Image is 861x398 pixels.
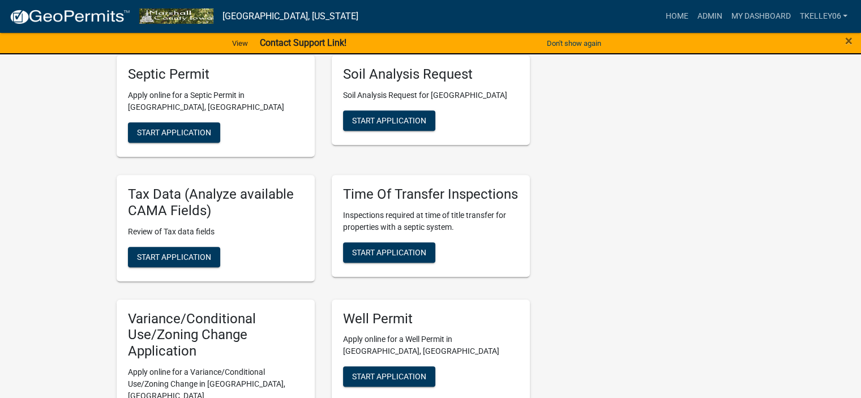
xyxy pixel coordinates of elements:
[128,226,303,238] p: Review of Tax data fields
[352,116,426,125] span: Start Application
[343,209,519,233] p: Inspections required at time of title transfer for properties with a septic system.
[542,34,606,53] button: Don't show again
[228,34,252,53] a: View
[692,6,726,27] a: Admin
[726,6,795,27] a: My Dashboard
[661,6,692,27] a: Home
[128,247,220,267] button: Start Application
[343,89,519,101] p: Soil Analysis Request for [GEOGRAPHIC_DATA]
[352,247,426,256] span: Start Application
[845,34,853,48] button: Close
[128,186,303,219] h5: Tax Data (Analyze available CAMA Fields)
[128,66,303,83] h5: Septic Permit
[259,37,346,48] strong: Contact Support Link!
[222,7,358,26] a: [GEOGRAPHIC_DATA], [US_STATE]
[795,6,852,27] a: Tkelley06
[137,128,211,137] span: Start Application
[343,66,519,83] h5: Soil Analysis Request
[343,110,435,131] button: Start Application
[128,122,220,143] button: Start Application
[343,186,519,203] h5: Time Of Transfer Inspections
[128,89,303,113] p: Apply online for a Septic Permit in [GEOGRAPHIC_DATA], [GEOGRAPHIC_DATA]
[343,333,519,357] p: Apply online for a Well Permit in [GEOGRAPHIC_DATA], [GEOGRAPHIC_DATA]
[343,311,519,327] h5: Well Permit
[845,33,853,49] span: ×
[352,372,426,381] span: Start Application
[343,242,435,263] button: Start Application
[139,8,213,24] img: Marshall County, Iowa
[343,366,435,387] button: Start Application
[137,252,211,261] span: Start Application
[128,311,303,360] h5: Variance/Conditional Use/Zoning Change Application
